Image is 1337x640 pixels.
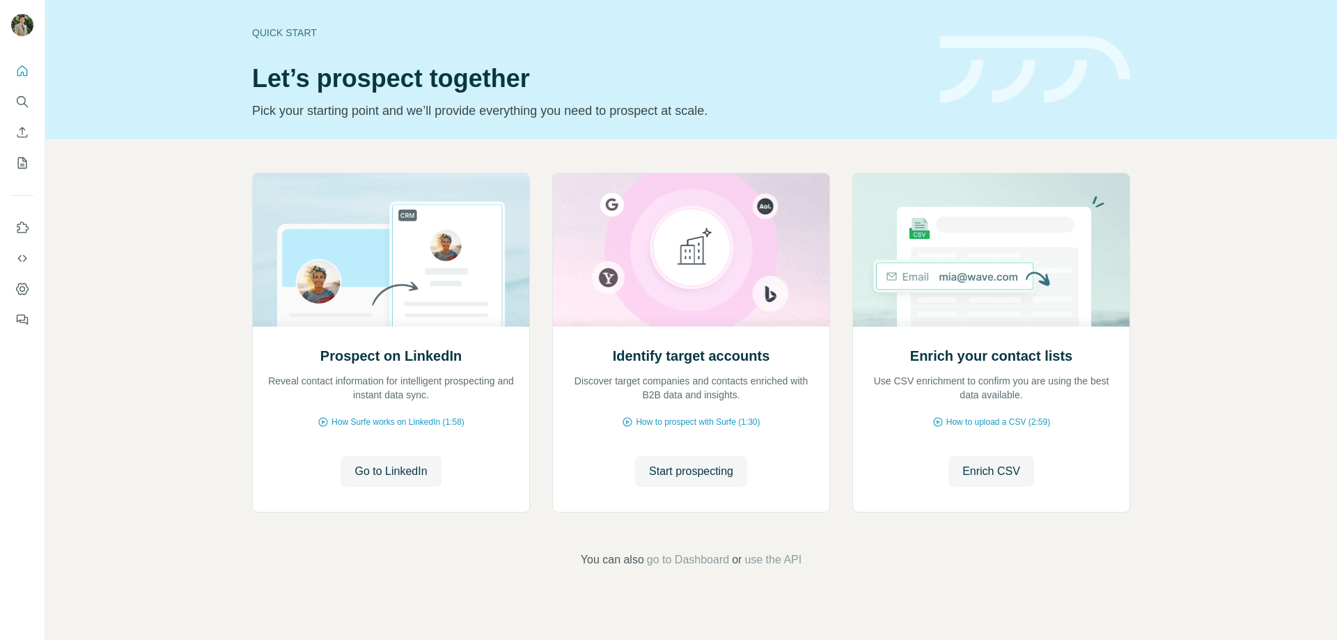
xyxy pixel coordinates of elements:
[649,463,733,480] span: Start prospecting
[11,276,33,302] button: Dashboard
[252,173,530,327] img: Prospect on LinkedIn
[948,456,1034,487] button: Enrich CSV
[647,552,729,568] button: go to Dashboard
[11,150,33,175] button: My lists
[11,120,33,145] button: Enrich CSV
[341,456,441,487] button: Go to LinkedIn
[267,374,515,402] p: Reveal contact information for intelligent prospecting and instant data sync.
[962,463,1020,480] span: Enrich CSV
[331,416,464,428] span: How Surfe works on LinkedIn (1:58)
[867,374,1116,402] p: Use CSV enrichment to confirm you are using the best data available.
[940,36,1130,104] img: banner
[946,416,1050,428] span: How to upload a CSV (2:59)
[11,307,33,332] button: Feedback
[852,173,1130,327] img: Enrich your contact lists
[635,456,747,487] button: Start prospecting
[11,89,33,114] button: Search
[252,65,923,93] h1: Let’s prospect together
[567,374,815,402] p: Discover target companies and contacts enriched with B2B data and insights.
[636,416,760,428] span: How to prospect with Surfe (1:30)
[552,173,830,327] img: Identify target accounts
[910,346,1072,366] h2: Enrich your contact lists
[581,552,644,568] span: You can also
[252,101,923,120] p: Pick your starting point and we’ll provide everything you need to prospect at scale.
[320,346,462,366] h2: Prospect on LinkedIn
[354,463,427,480] span: Go to LinkedIn
[11,58,33,84] button: Quick start
[11,14,33,36] img: Avatar
[744,552,802,568] button: use the API
[732,552,742,568] span: or
[11,246,33,271] button: Use Surfe API
[613,346,770,366] h2: Identify target accounts
[11,215,33,240] button: Use Surfe on LinkedIn
[252,26,923,40] div: Quick start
